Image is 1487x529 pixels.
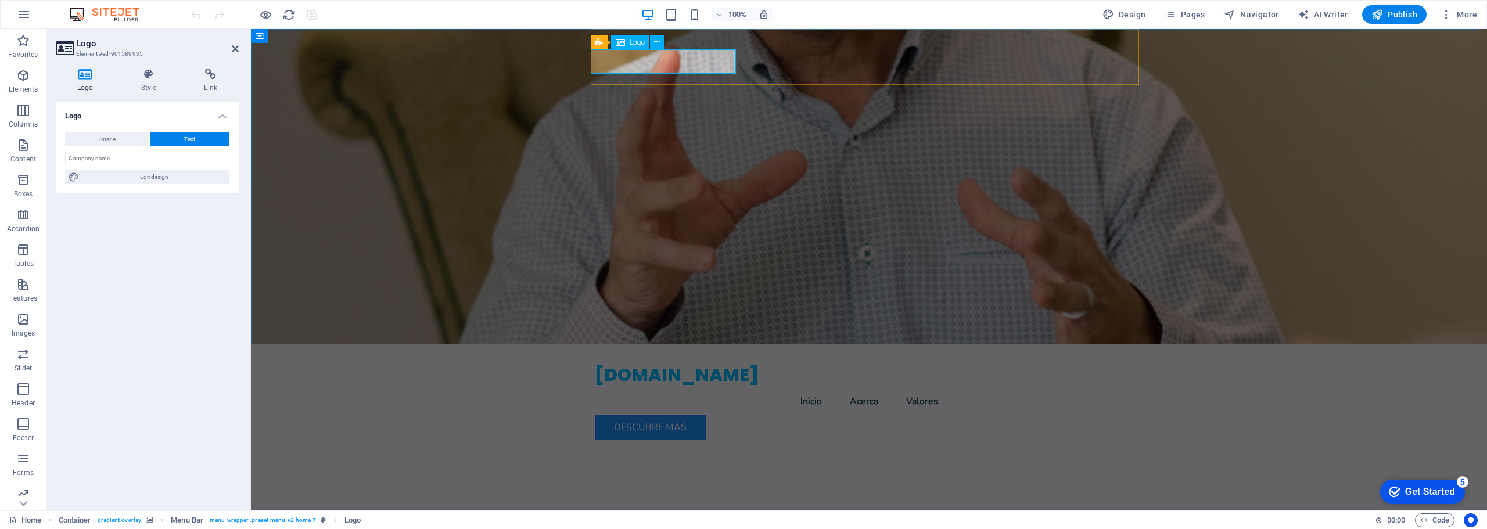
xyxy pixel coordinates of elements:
[1441,9,1477,20] span: More
[13,259,34,268] p: Tables
[7,224,39,233] p: Accordion
[120,69,183,93] h4: Style
[67,8,154,21] img: Editor Logo
[1387,513,1405,527] span: 00 00
[171,513,203,527] span: Click to select. Double-click to edit
[9,294,37,303] p: Features
[9,6,94,30] div: Get Started 5 items remaining, 0% complete
[10,154,36,164] p: Content
[1298,9,1348,20] span: AI Writer
[146,517,153,523] i: This element contains a background
[208,513,316,527] span: . menu-wrapper .preset-menu-v2-home-7
[76,38,239,49] h2: Logo
[1420,513,1449,527] span: Code
[13,468,34,477] p: Forms
[12,329,35,338] p: Images
[99,132,116,146] span: Image
[1371,9,1417,20] span: Publish
[182,69,239,93] h4: Link
[1164,9,1205,20] span: Pages
[15,364,33,373] p: Slider
[56,69,120,93] h4: Logo
[630,39,645,46] span: Logo
[1375,513,1406,527] h6: Session time
[321,517,326,523] i: This element is a customizable preset
[9,513,41,527] a: Click to cancel selection. Double-click to open Pages
[76,49,215,59] h3: Element #ed-901589935
[1224,9,1279,20] span: Navigator
[282,8,296,21] button: reload
[1395,516,1397,524] span: :
[728,8,747,21] h6: 100%
[759,9,769,20] i: On resize automatically adjust zoom level to fit chosen device.
[1102,9,1146,20] span: Design
[1415,513,1454,527] button: Code
[34,13,84,23] div: Get Started
[9,85,38,94] p: Elements
[1159,5,1209,24] button: Pages
[150,132,229,146] button: Text
[59,513,361,527] nav: breadcrumb
[344,513,361,527] span: Click to select. Double-click to edit
[1464,513,1478,527] button: Usercentrics
[1436,5,1482,24] button: More
[1098,5,1151,24] button: Design
[56,102,239,123] h4: Logo
[9,120,38,129] p: Columns
[65,170,229,184] button: Edit design
[13,433,34,442] p: Footer
[258,8,272,21] button: Click here to leave preview mode and continue editing
[65,152,229,165] input: Company name
[1362,5,1427,24] button: Publish
[12,398,35,408] p: Header
[95,513,141,527] span: . gradient-overlay
[1293,5,1353,24] button: AI Writer
[282,8,296,21] i: Reload page
[184,132,195,146] span: Text
[65,132,149,146] button: Image
[59,513,91,527] span: Click to select. Double-click to edit
[1219,5,1284,24] button: Navigator
[1098,5,1151,24] div: Design (Ctrl+Alt+Y)
[711,8,752,21] button: 100%
[8,50,38,59] p: Favorites
[82,170,226,184] span: Edit design
[86,2,98,14] div: 5
[14,189,33,199] p: Boxes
